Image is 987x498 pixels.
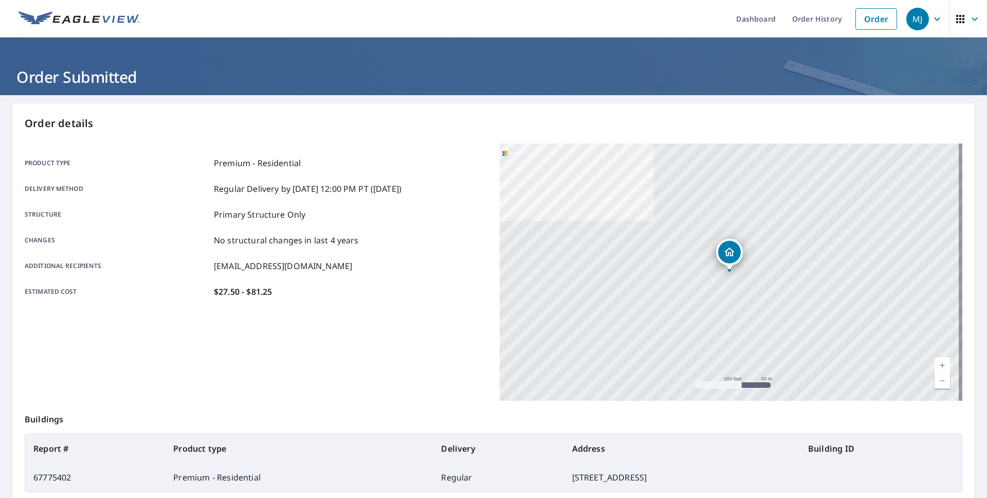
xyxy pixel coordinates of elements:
[433,434,563,463] th: Delivery
[214,183,401,195] p: Regular Delivery by [DATE] 12:00 PM PT ([DATE])
[19,11,140,27] img: EV Logo
[855,8,897,30] a: Order
[906,8,929,30] div: MJ
[25,208,210,221] p: Structure
[214,234,359,246] p: No structural changes in last 4 years
[25,463,165,492] td: 67775402
[564,434,800,463] th: Address
[935,358,950,373] a: Current Level 17, Zoom In
[214,286,272,298] p: $27.50 - $81.25
[25,401,962,434] p: Buildings
[25,116,962,131] p: Order details
[25,286,210,298] p: Estimated cost
[935,373,950,388] a: Current Level 17, Zoom Out
[25,260,210,272] p: Additional recipients
[25,234,210,246] p: Changes
[165,463,433,492] td: Premium - Residential
[25,434,165,463] th: Report #
[25,157,210,169] p: Product type
[214,208,305,221] p: Primary Structure Only
[214,157,301,169] p: Premium - Residential
[214,260,352,272] p: [EMAIL_ADDRESS][DOMAIN_NAME]
[716,239,743,271] div: Dropped pin, building 1, Residential property, 3540 Townline Rd West Bend, WI 53095
[564,463,800,492] td: [STREET_ADDRESS]
[165,434,433,463] th: Product type
[12,66,975,87] h1: Order Submitted
[433,463,563,492] td: Regular
[25,183,210,195] p: Delivery method
[800,434,962,463] th: Building ID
